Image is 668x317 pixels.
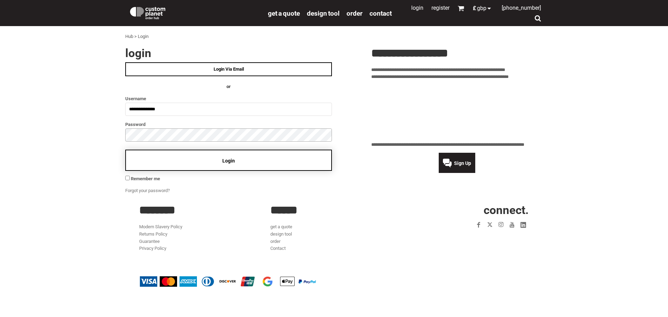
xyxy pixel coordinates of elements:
[199,276,217,287] img: Diners Club
[125,2,264,23] a: Custom Planet
[125,188,170,193] a: Forgot your password?
[473,6,477,11] span: £
[477,6,486,11] span: GBP
[139,246,166,251] a: Privacy Policy
[411,5,423,11] a: Login
[431,5,450,11] a: Register
[371,85,543,137] iframe: Customer reviews powered by Trustpilot
[125,120,332,128] label: Password
[131,176,160,181] span: Remember me
[239,276,256,287] img: China UnionPay
[219,276,237,287] img: Discover
[140,276,157,287] img: Visa
[502,5,541,11] span: [PHONE_NUMBER]
[138,33,149,40] div: Login
[125,62,332,76] a: Login Via Email
[134,33,137,40] div: >
[259,276,276,287] img: Google Pay
[125,95,332,103] label: Username
[139,231,167,237] a: Returns Policy
[139,224,182,229] a: Modern Slavery Policy
[125,176,130,180] input: Remember me
[347,9,363,17] a: order
[214,66,244,72] span: Login Via Email
[270,224,292,229] a: get a quote
[222,158,235,164] span: Login
[369,9,392,17] a: Contact
[270,231,292,237] a: design tool
[307,9,340,17] a: design tool
[268,9,300,17] a: get a quote
[139,239,160,244] a: Guarantee
[433,235,529,243] iframe: Customer reviews powered by Trustpilot
[180,276,197,287] img: American Express
[129,5,167,19] img: Custom Planet
[402,204,529,216] h2: CONNECT.
[299,279,316,284] img: PayPal
[125,83,332,90] h4: OR
[160,276,177,287] img: Mastercard
[270,239,280,244] a: order
[454,160,471,166] span: Sign Up
[125,34,133,39] a: Hub
[125,47,332,59] h2: Login
[270,246,286,251] a: Contact
[279,276,296,287] img: Apple Pay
